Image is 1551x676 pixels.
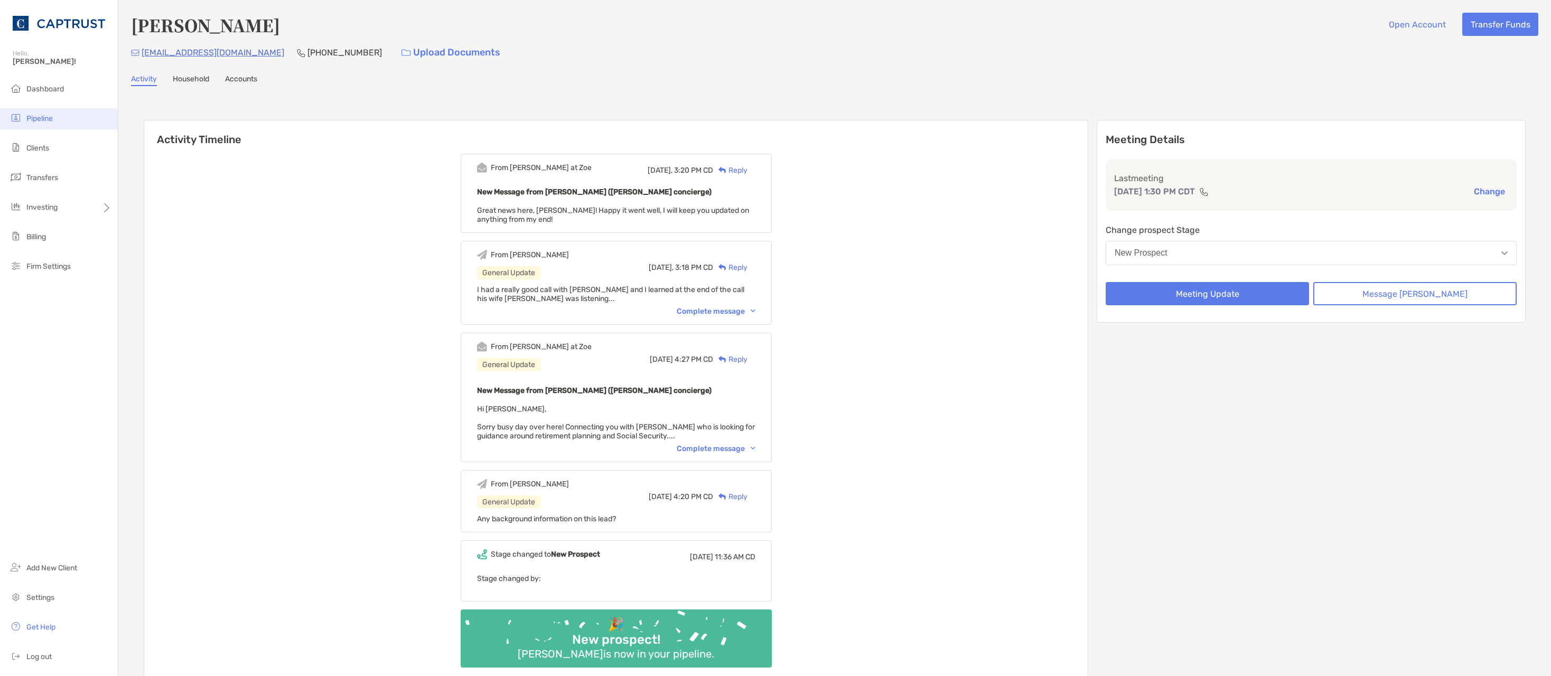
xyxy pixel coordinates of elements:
[144,120,1088,146] h6: Activity Timeline
[713,262,748,273] div: Reply
[26,84,64,93] span: Dashboard
[674,166,713,175] span: 3:20 PM CD
[131,50,139,56] img: Email Icon
[477,405,755,440] span: Hi [PERSON_NAME], Sorry busy day over here! Connecting you with [PERSON_NAME] who is looking for ...
[1106,241,1517,265] button: New Prospect
[477,572,755,585] p: Stage changed by:
[26,114,53,123] span: Pipeline
[718,167,726,174] img: Reply icon
[649,492,672,501] span: [DATE]
[715,552,755,561] span: 11:36 AM CD
[1501,251,1508,255] img: Open dropdown arrow
[1313,282,1517,305] button: Message [PERSON_NAME]
[13,4,105,42] img: CAPTRUST Logo
[1106,133,1517,146] p: Meeting Details
[10,590,22,603] img: settings icon
[477,250,487,260] img: Event icon
[477,266,540,279] div: General Update
[675,355,713,364] span: 4:27 PM CD
[461,609,772,659] img: Confetti
[690,552,713,561] span: [DATE]
[1106,282,1309,305] button: Meeting Update
[1462,13,1538,36] button: Transfer Funds
[477,206,749,224] span: Great news here, [PERSON_NAME]! Happy it went well, I will keep you updated on anything from my end!
[26,262,71,271] span: Firm Settings
[477,163,487,173] img: Event icon
[10,259,22,272] img: firm-settings icon
[477,187,712,196] b: New Message from [PERSON_NAME] ([PERSON_NAME] concierge)
[477,479,487,489] img: Event icon
[131,74,157,86] a: Activity
[718,356,726,363] img: Reply icon
[491,250,569,259] div: From [PERSON_NAME]
[1380,13,1454,36] button: Open Account
[173,74,209,86] a: Household
[713,491,748,502] div: Reply
[1471,186,1508,197] button: Change
[26,144,49,153] span: Clients
[477,386,712,395] b: New Message from [PERSON_NAME] ([PERSON_NAME] concierge)
[677,307,755,316] div: Complete message
[477,495,540,509] div: General Update
[307,46,382,59] p: [PHONE_NUMBER]
[751,447,755,450] img: Chevron icon
[1114,172,1508,185] p: Last meeting
[10,200,22,213] img: investing icon
[26,564,77,572] span: Add New Client
[1115,248,1167,258] div: New Prospect
[26,652,52,661] span: Log out
[491,480,569,489] div: From [PERSON_NAME]
[650,355,673,364] span: [DATE]
[491,342,592,351] div: From [PERSON_NAME] at Zoe
[677,444,755,453] div: Complete message
[26,623,55,632] span: Get Help
[718,493,726,500] img: Reply icon
[10,620,22,633] img: get-help icon
[568,632,665,647] div: New prospect!
[225,74,257,86] a: Accounts
[477,514,616,523] span: Any background information on this lead?
[26,593,54,602] span: Settings
[297,49,305,57] img: Phone Icon
[713,354,748,365] div: Reply
[10,561,22,574] img: add_new_client icon
[649,263,674,272] span: [DATE],
[10,171,22,183] img: transfers icon
[674,492,713,501] span: 4:20 PM CD
[718,264,726,271] img: Reply icon
[10,230,22,242] img: billing icon
[751,309,755,313] img: Chevron icon
[648,166,672,175] span: [DATE],
[491,550,600,559] div: Stage changed to
[10,111,22,124] img: pipeline icon
[1199,187,1209,196] img: communication type
[26,203,58,212] span: Investing
[713,165,748,176] div: Reply
[1114,185,1195,198] p: [DATE] 1:30 PM CDT
[26,232,46,241] span: Billing
[10,650,22,662] img: logout icon
[401,49,410,57] img: button icon
[10,82,22,95] img: dashboard icon
[513,647,718,660] div: [PERSON_NAME] is now in your pipeline.
[10,141,22,154] img: clients icon
[13,57,111,66] span: [PERSON_NAME]!
[477,549,487,559] img: Event icon
[477,358,540,371] div: General Update
[491,163,592,172] div: From [PERSON_NAME] at Zoe
[142,46,284,59] p: [EMAIL_ADDRESS][DOMAIN_NAME]
[477,342,487,352] img: Event icon
[131,13,280,37] h4: [PERSON_NAME]
[395,41,507,64] a: Upload Documents
[1106,223,1517,237] p: Change prospect Stage
[675,263,713,272] span: 3:18 PM CD
[551,550,600,559] b: New Prospect
[604,617,628,632] div: 🎉
[26,173,58,182] span: Transfers
[477,285,744,303] span: I had a really good call with [PERSON_NAME] and I learned at the end of the call his wife [PERSON...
